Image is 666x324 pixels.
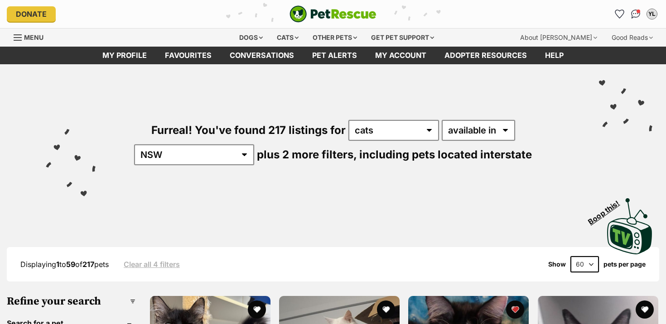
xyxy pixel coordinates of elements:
a: Pet alerts [303,47,366,64]
a: Help [536,47,573,64]
span: plus 2 more filters, [257,148,357,161]
div: Good Reads [605,29,659,47]
a: Clear all 4 filters [124,260,180,268]
img: PetRescue TV logo [607,198,652,254]
span: Show [548,261,566,268]
button: favourite [248,300,266,319]
span: Boop this! [587,193,628,226]
span: Menu [24,33,43,41]
div: Cats [270,29,305,47]
ul: Account quick links [612,7,659,21]
div: YL [647,10,656,19]
button: favourite [507,300,525,319]
a: Favourites [156,47,221,64]
span: including pets located interstate [359,148,532,161]
a: PetRescue [290,5,376,23]
a: My profile [93,47,156,64]
a: Favourites [612,7,627,21]
a: Menu [14,29,50,45]
button: favourite [636,300,654,319]
div: Other pets [306,29,363,47]
strong: 1 [56,260,59,269]
strong: 217 [82,260,94,269]
img: logo-cat-932fe2b9b8326f06289b0f2fb663e598f794de774fb13d1741a6617ecf9a85b4.svg [290,5,376,23]
a: Adopter resources [435,47,536,64]
img: chat-41dd97257d64d25036548639549fe6c8038ab92f7586957e7f3b1b290dea8141.svg [631,10,641,19]
span: Displaying to of pets [20,260,109,269]
a: My account [366,47,435,64]
span: Furreal! You've found 217 listings for [151,124,346,137]
h3: Refine your search [7,295,135,308]
div: About [PERSON_NAME] [514,29,603,47]
div: Dogs [233,29,269,47]
a: conversations [221,47,303,64]
a: Conversations [628,7,643,21]
div: Get pet support [365,29,440,47]
button: My account [645,7,659,21]
button: favourite [377,300,395,319]
label: pets per page [603,261,646,268]
strong: 59 [66,260,75,269]
a: Donate [7,6,56,22]
a: Boop this! [607,190,652,256]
